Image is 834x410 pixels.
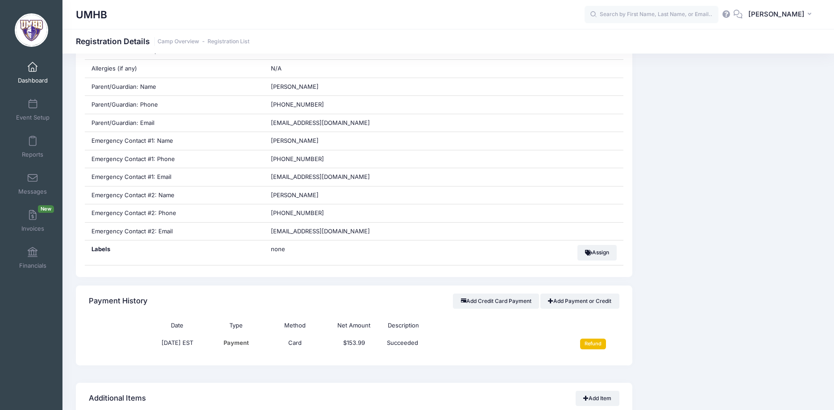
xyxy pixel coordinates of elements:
[12,242,54,273] a: Financials
[76,37,249,46] h1: Registration Details
[576,391,619,406] a: Add Item
[16,114,50,121] span: Event Setup
[383,334,560,354] td: Succeeded
[271,101,324,108] span: [PHONE_NUMBER]
[12,168,54,199] a: Messages
[85,114,265,132] div: Parent/Guardian: Email
[85,60,265,78] div: Allergies (if any)
[85,96,265,114] div: Parent/Guardian: Phone
[271,245,382,254] span: none
[85,78,265,96] div: Parent/Guardian: Name
[85,240,265,265] div: Labels
[748,9,805,19] span: [PERSON_NAME]
[271,137,319,144] span: [PERSON_NAME]
[85,132,265,150] div: Emergency Contact #1: Name
[266,334,324,354] td: Card
[271,155,324,162] span: [PHONE_NUMBER]
[383,317,560,334] th: Description
[85,223,265,240] div: Emergency Contact #2: Email
[743,4,821,25] button: [PERSON_NAME]
[85,186,265,204] div: Emergency Contact #2: Name
[577,245,617,260] button: Assign
[19,262,46,269] span: Financials
[207,334,266,354] td: Payment
[85,150,265,168] div: Emergency Contact #1: Phone
[22,151,43,158] span: Reports
[85,168,265,186] div: Emergency Contact #1: Email
[271,65,282,72] span: N/A
[324,317,383,334] th: Net Amount
[76,4,107,25] h1: UMHB
[12,205,54,236] a: InvoicesNew
[158,38,199,45] a: Camp Overview
[266,317,324,334] th: Method
[271,83,319,90] span: [PERSON_NAME]
[12,94,54,125] a: Event Setup
[148,334,207,354] td: [DATE] EST
[271,191,319,199] span: [PERSON_NAME]
[540,294,619,309] a: Add Payment or Credit
[271,47,282,54] span: N/A
[271,228,370,235] span: [EMAIL_ADDRESS][DOMAIN_NAME]
[585,6,718,24] input: Search by First Name, Last Name, or Email...
[207,317,266,334] th: Type
[148,317,207,334] th: Date
[21,225,44,232] span: Invoices
[18,77,48,84] span: Dashboard
[18,188,47,195] span: Messages
[89,289,148,314] h4: Payment History
[271,119,370,126] span: [EMAIL_ADDRESS][DOMAIN_NAME]
[207,38,249,45] a: Registration List
[12,131,54,162] a: Reports
[12,57,54,88] a: Dashboard
[580,339,606,349] input: Refund
[15,13,48,47] img: UMHB
[324,334,383,354] td: $153.99
[271,173,370,180] span: [EMAIL_ADDRESS][DOMAIN_NAME]
[38,205,54,213] span: New
[85,204,265,222] div: Emergency Contact #2: Phone
[271,209,324,216] span: [PHONE_NUMBER]
[453,294,539,309] button: Add Credit Card Payment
